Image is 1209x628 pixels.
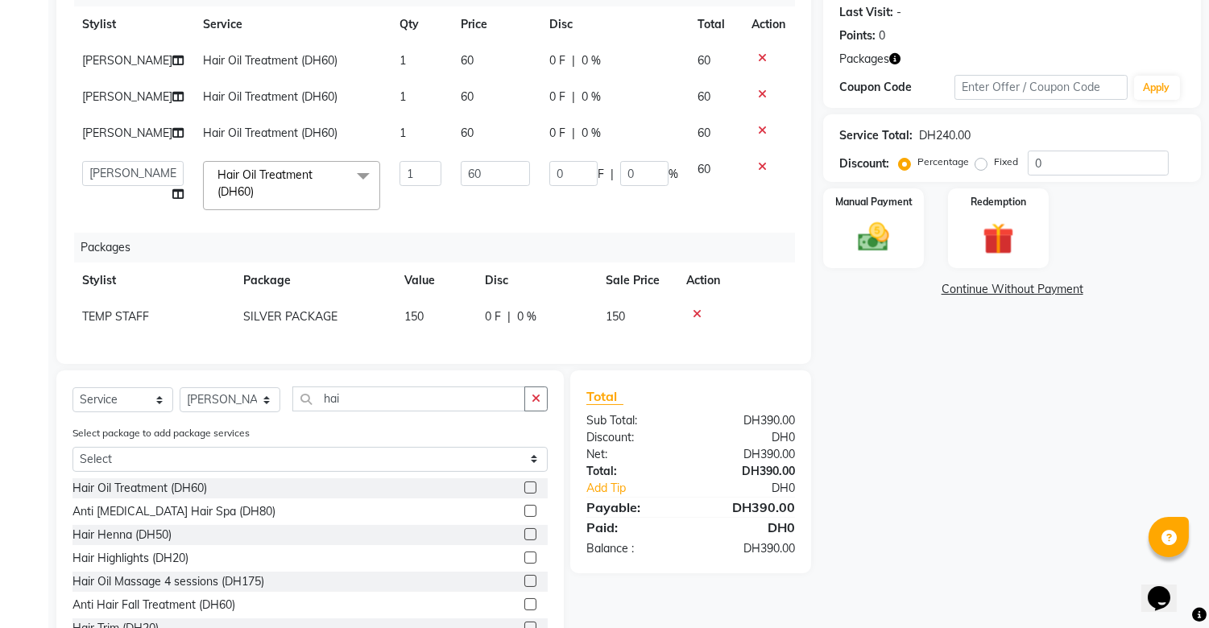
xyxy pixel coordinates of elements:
span: | [611,166,614,183]
div: Balance : [574,540,691,557]
span: 60 [461,89,474,104]
span: 0 F [549,89,565,105]
div: DH240.00 [919,127,971,144]
div: Service Total: [839,127,913,144]
div: 0 [879,27,885,44]
span: | [572,52,575,69]
div: Coupon Code [839,79,954,96]
span: Hair Oil Treatment (DH60) [217,167,313,199]
label: Select package to add package services [72,426,250,440]
div: DH390.00 [691,412,808,429]
label: Fixed [994,155,1018,169]
div: Anti [MEDICAL_DATA] Hair Spa (DH80) [72,503,275,520]
th: Price [451,6,540,43]
span: [PERSON_NAME] [82,53,172,68]
span: 60 [461,126,474,140]
span: Hair Oil Treatment (DH60) [203,126,337,140]
span: 0 F [549,52,565,69]
span: F [598,166,604,183]
th: Service [193,6,390,43]
span: [PERSON_NAME] [82,89,172,104]
span: 150 [404,309,424,324]
img: _cash.svg [848,219,899,255]
a: Add Tip [574,480,710,497]
span: 60 [698,162,710,176]
span: 1 [400,53,406,68]
div: - [896,4,901,21]
span: 60 [461,53,474,68]
div: Paid: [574,518,691,537]
th: Action [677,262,795,299]
th: Stylist [72,6,193,43]
div: Net: [574,446,691,463]
span: 1 [400,126,406,140]
div: Last Visit: [839,4,893,21]
span: 1 [400,89,406,104]
span: % [669,166,678,183]
span: Packages [839,51,889,68]
div: Hair Highlights (DH20) [72,550,188,567]
div: DH0 [691,518,808,537]
span: 0 F [485,308,501,325]
div: Hair Oil Treatment (DH60) [72,480,207,497]
span: 0 % [582,125,601,142]
div: Packages [74,233,807,262]
span: [PERSON_NAME] [82,126,172,140]
div: Discount: [574,429,691,446]
label: Redemption [971,195,1026,209]
div: DH0 [710,480,808,497]
th: Qty [390,6,451,43]
div: Sub Total: [574,412,691,429]
th: Total [688,6,742,43]
span: Total [586,388,623,405]
div: Hair Oil Massage 4 sessions (DH175) [72,573,264,590]
th: Package [234,262,395,299]
span: SILVER PACKAGE [243,309,337,324]
th: Sale Price [596,262,677,299]
input: Search or Scan [292,386,525,411]
span: Hair Oil Treatment (DH60) [203,53,337,68]
div: DH390.00 [691,463,808,480]
span: 0 F [549,125,565,142]
div: Hair Henna (DH50) [72,527,172,543]
a: x [254,184,261,199]
span: | [572,125,575,142]
th: Action [742,6,795,43]
div: Payable: [574,498,691,517]
th: Value [395,262,475,299]
th: Disc [540,6,688,43]
span: 60 [698,126,710,140]
th: Stylist [72,262,234,299]
button: Apply [1134,76,1180,100]
iframe: chat widget [1141,564,1193,612]
input: Enter Offer / Coupon Code [954,75,1127,100]
span: | [572,89,575,105]
span: TEMP STAFF [82,309,149,324]
div: Total: [574,463,691,480]
div: Points: [839,27,876,44]
div: Anti Hair Fall Treatment (DH60) [72,597,235,614]
div: DH390.00 [691,498,808,517]
div: Discount: [839,155,889,172]
span: 60 [698,53,710,68]
span: 0 % [582,89,601,105]
span: 60 [698,89,710,104]
label: Manual Payment [835,195,913,209]
label: Percentage [917,155,969,169]
img: _gift.svg [973,219,1024,258]
a: Continue Without Payment [826,281,1198,298]
div: DH0 [691,429,808,446]
span: | [507,308,511,325]
span: 0 % [517,308,536,325]
span: 150 [606,309,625,324]
span: Hair Oil Treatment (DH60) [203,89,337,104]
th: Disc [475,262,596,299]
div: DH390.00 [691,540,808,557]
div: DH390.00 [691,446,808,463]
span: 0 % [582,52,601,69]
